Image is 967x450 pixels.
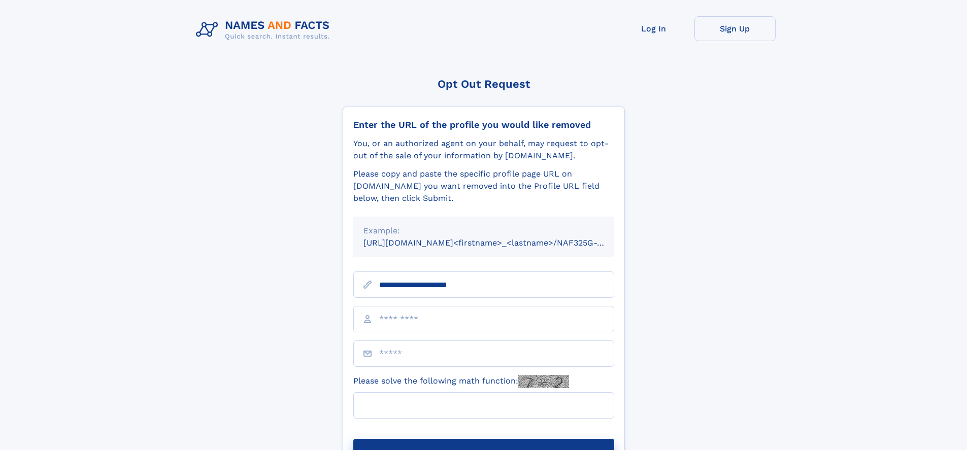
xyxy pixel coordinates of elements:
img: Logo Names and Facts [192,16,338,44]
a: Log In [613,16,694,41]
label: Please solve the following math function: [353,375,569,388]
div: Please copy and paste the specific profile page URL on [DOMAIN_NAME] you want removed into the Pr... [353,168,614,204]
div: You, or an authorized agent on your behalf, may request to opt-out of the sale of your informatio... [353,137,614,162]
a: Sign Up [694,16,776,41]
div: Opt Out Request [343,78,625,90]
small: [URL][DOMAIN_NAME]<firstname>_<lastname>/NAF325G-xxxxxxxx [363,238,633,248]
div: Example: [363,225,604,237]
div: Enter the URL of the profile you would like removed [353,119,614,130]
